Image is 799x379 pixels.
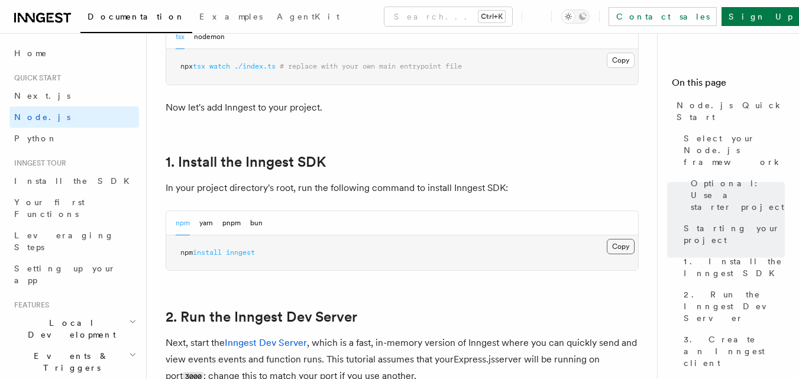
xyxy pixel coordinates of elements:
span: 2. Run the Inngest Dev Server [684,289,785,324]
p: Now let's add Inngest to your project. [166,99,639,116]
span: Features [9,300,49,310]
button: Toggle dark mode [561,9,590,24]
button: bun [250,211,263,235]
span: Optional: Use a starter project [691,177,785,213]
a: 1. Install the Inngest SDK [166,154,326,170]
span: Documentation [88,12,185,21]
kbd: Ctrl+K [478,11,505,22]
span: inngest [226,248,255,257]
a: Documentation [80,4,192,33]
span: Examples [199,12,263,21]
a: Your first Functions [9,192,139,225]
h4: On this page [672,76,785,95]
span: Local Development [9,317,129,341]
span: tsx [193,62,205,70]
button: pnpm [222,211,241,235]
a: Install the SDK [9,170,139,192]
a: Node.js Quick Start [672,95,785,128]
a: Leveraging Steps [9,225,139,258]
span: install [193,248,222,257]
span: Leveraging Steps [14,231,114,252]
span: Events & Triggers [9,350,129,374]
button: Events & Triggers [9,345,139,378]
span: Install the SDK [14,176,137,186]
a: Home [9,43,139,64]
span: Inngest tour [9,158,66,168]
a: Setting up your app [9,258,139,291]
span: Starting your project [684,222,785,246]
span: AgentKit [277,12,339,21]
span: 1. Install the Inngest SDK [684,255,785,279]
a: 2. Run the Inngest Dev Server [166,309,357,325]
span: Node.js Quick Start [677,99,785,123]
a: Contact sales [609,7,717,26]
span: watch [209,62,230,70]
a: Inngest Dev Server [225,337,307,348]
a: Optional: Use a starter project [686,173,785,218]
a: Starting your project [679,218,785,251]
span: ./index.ts [234,62,276,70]
span: Next.js [14,91,70,101]
a: AgentKit [270,4,347,32]
button: yarn [199,211,213,235]
span: Home [14,47,47,59]
a: Python [9,128,139,149]
a: 3. Create an Inngest client [679,329,785,374]
button: nodemon [194,25,225,49]
span: Your first Functions [14,197,85,219]
button: Copy [607,53,635,68]
span: npx [180,62,193,70]
span: # replace with your own main entrypoint file [280,62,462,70]
button: Local Development [9,312,139,345]
a: 1. Install the Inngest SDK [679,251,785,284]
span: Setting up your app [14,264,116,285]
a: Next.js [9,85,139,106]
span: Node.js [14,112,70,122]
button: Search...Ctrl+K [384,7,512,26]
a: Node.js [9,106,139,128]
p: In your project directory's root, run the following command to install Inngest SDK: [166,180,639,196]
span: npm [180,248,193,257]
button: tsx [176,25,185,49]
span: Python [14,134,57,143]
span: Select your Node.js framework [684,132,785,168]
span: 3. Create an Inngest client [684,333,785,369]
a: 2. Run the Inngest Dev Server [679,284,785,329]
a: Select your Node.js framework [679,128,785,173]
a: Examples [192,4,270,32]
button: Copy [607,239,635,254]
span: Quick start [9,73,61,83]
button: npm [176,211,190,235]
